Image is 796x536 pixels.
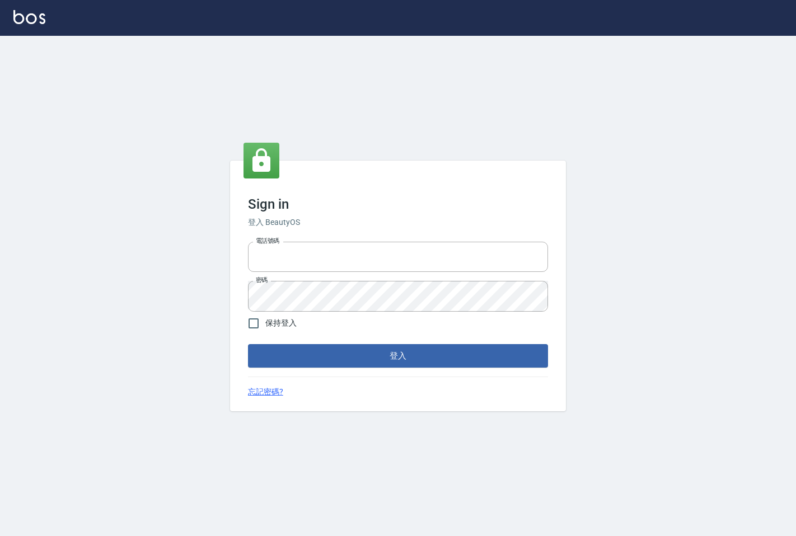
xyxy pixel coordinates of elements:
button: 登入 [248,344,548,368]
label: 密碼 [256,276,268,284]
label: 電話號碼 [256,237,279,245]
a: 忘記密碼? [248,386,283,398]
h6: 登入 BeautyOS [248,217,548,228]
span: 保持登入 [265,317,297,329]
h3: Sign in [248,196,548,212]
img: Logo [13,10,45,24]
